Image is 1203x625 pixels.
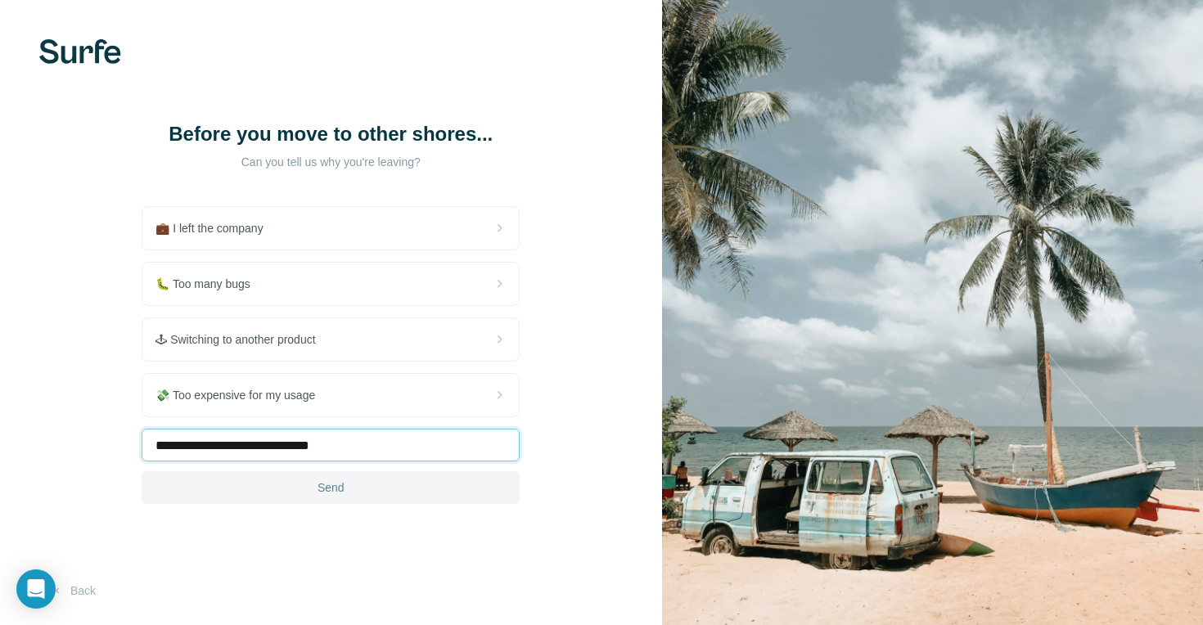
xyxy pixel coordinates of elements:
[39,39,121,64] img: Surfe's logo
[155,220,276,236] span: 💼 I left the company
[155,276,264,292] span: 🐛 Too many bugs
[167,154,494,170] p: Can you tell us why you're leaving?
[155,331,328,348] span: 🕹 Switching to another product
[39,576,107,605] button: Back
[167,121,494,147] h1: Before you move to other shores...
[142,471,520,504] button: Send
[16,569,56,609] div: Open Intercom Messenger
[318,479,345,496] span: Send
[155,387,328,403] span: 💸 Too expensive for my usage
